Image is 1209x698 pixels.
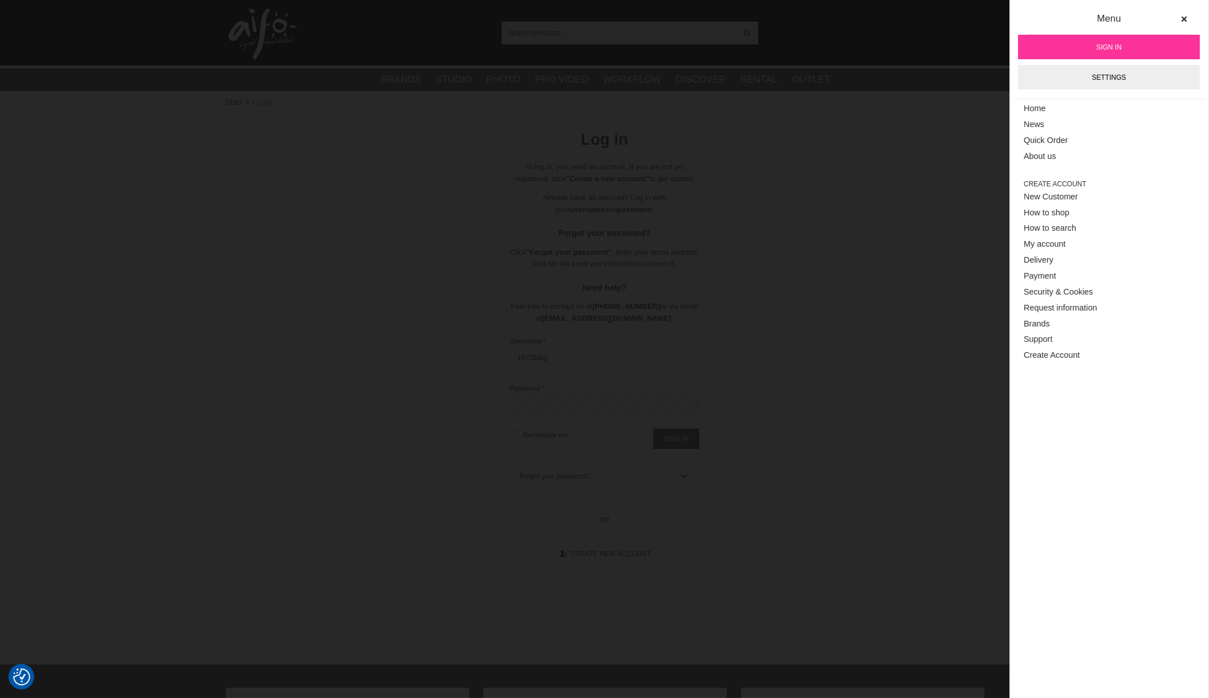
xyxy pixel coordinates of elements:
a: Home [1024,101,1194,117]
a: Workflow [603,72,661,87]
a: News [1024,117,1194,133]
span: OR [600,515,610,525]
label: Username [510,337,546,345]
strong: "Create a new account" [566,174,649,183]
h1: Log in [510,129,699,151]
strong: "Forgot your password" [526,248,612,256]
a: Photo [486,72,520,87]
div: Menu [1027,11,1191,35]
input: Search products ... [502,24,737,41]
label: Password [510,385,544,393]
p: Feel free to contact us at or via email at . [510,301,699,325]
a: My account [1024,236,1194,252]
a: Settings [1018,65,1200,89]
strong: username [569,205,604,214]
a: Rental [740,72,778,87]
a: Create Account [1024,348,1194,364]
img: Revisit consent button [13,668,30,685]
strong: Need help? [583,283,627,292]
a: New Customer [1024,189,1194,205]
a: Quick Order [1024,133,1194,149]
strong: [EMAIL_ADDRESS][DOMAIN_NAME] [542,314,671,323]
label: Remember me [520,431,568,439]
a: Brands [381,72,421,87]
input: Sign in [653,428,699,449]
strong: password [617,205,652,214]
a: Create new account [548,544,661,564]
a: About us [1024,149,1194,165]
div: Forgot your password? [520,471,689,481]
a: Support [1024,332,1194,348]
strong: Forgot your password? [559,228,650,238]
p: Click , enter your email address, and we will send you instructions to reset it. [510,247,699,271]
a: How to shop [1024,205,1194,221]
a: Security & Cookies [1024,284,1194,300]
a: How to search [1024,221,1194,236]
a: Studio [435,72,472,87]
button: Consent Preferences [13,667,30,687]
span: Sign in [1096,42,1122,52]
p: To log in, you need an account. If you are not yet registered, click to get started. [510,161,699,185]
a: Request information [1024,300,1194,316]
span: Create account [1024,179,1194,189]
a: Delivery [1024,252,1194,268]
a: Outlet [792,72,830,87]
span: > [245,96,250,108]
p: Already have an account? Log in with your and . [510,192,699,216]
a: Brands [1024,316,1194,332]
a: Start [226,96,243,108]
a: Sign in [1018,35,1200,59]
a: Pro Video [535,72,588,87]
img: logo.png [229,9,297,60]
strong: [PHONE_NUMBER] [592,302,660,311]
span: Login [253,96,272,108]
a: Payment [1024,268,1194,284]
a: Discover [675,72,726,87]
